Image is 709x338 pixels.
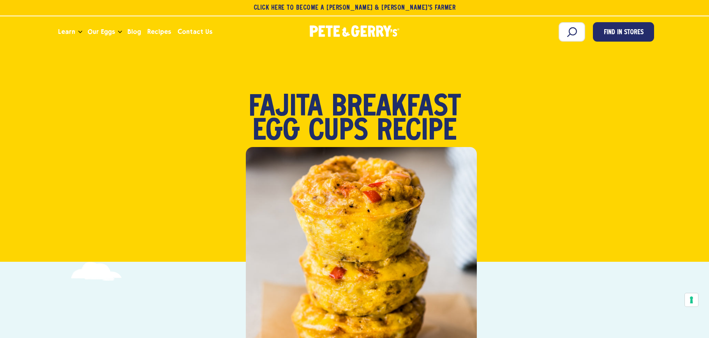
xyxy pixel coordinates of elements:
[175,21,215,42] a: Contact Us
[332,96,461,120] span: Breakfast
[559,22,585,42] input: Search
[377,120,457,144] span: Recipe
[88,27,115,37] span: Our Eggs
[127,27,141,37] span: Blog
[604,28,644,38] span: Find in Stores
[144,21,174,42] a: Recipes
[78,31,82,33] button: Open the dropdown menu for Learn
[85,21,118,42] a: Our Eggs
[685,293,698,306] button: Your consent preferences for tracking technologies
[249,96,323,120] span: Fajita
[124,21,144,42] a: Blog
[58,27,75,37] span: Learn
[309,120,368,144] span: Cups
[147,27,171,37] span: Recipes
[55,21,78,42] a: Learn
[593,22,654,42] a: Find in Stores
[252,120,300,144] span: Egg
[178,27,212,37] span: Contact Us
[118,31,122,33] button: Open the dropdown menu for Our Eggs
